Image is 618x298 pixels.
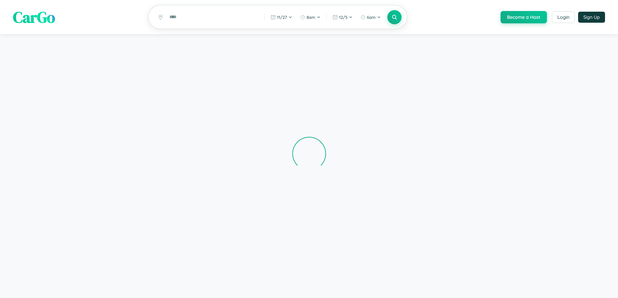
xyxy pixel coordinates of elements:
[307,15,315,20] span: 8am
[267,12,296,22] button: 11/27
[13,6,55,28] span: CarGo
[339,15,347,20] span: 12 / 5
[329,12,356,22] button: 12/5
[277,15,287,20] span: 11 / 27
[552,11,575,23] button: Login
[578,12,605,23] button: Sign Up
[501,11,547,23] button: Become a Host
[367,15,376,20] span: 6am
[297,12,324,22] button: 8am
[357,12,384,22] button: 6am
